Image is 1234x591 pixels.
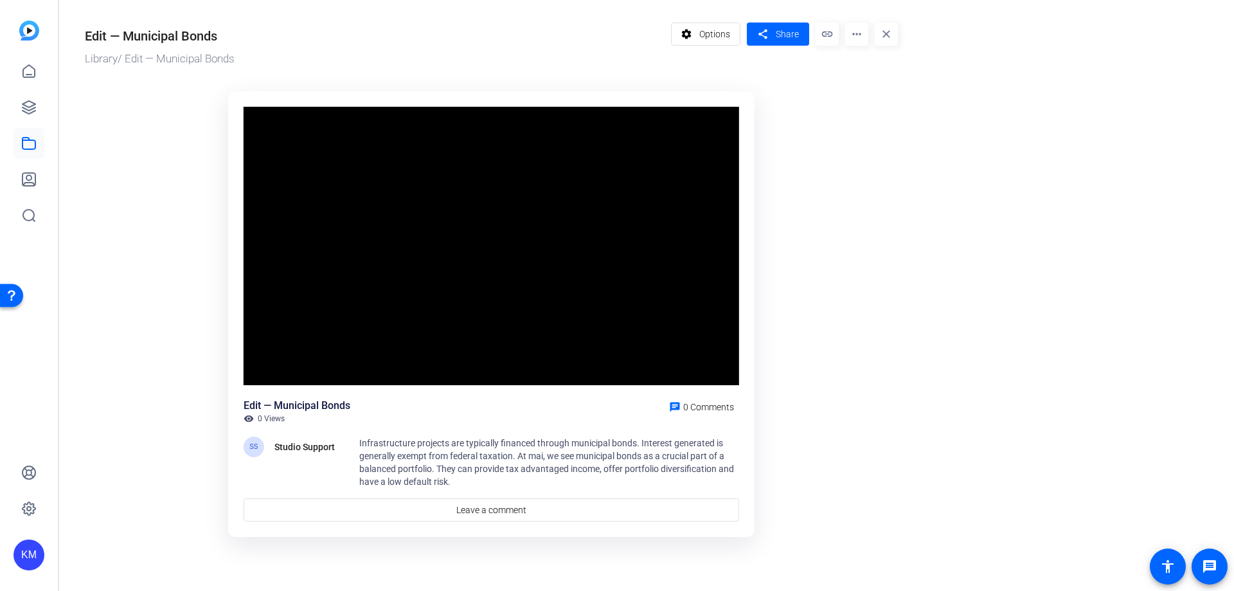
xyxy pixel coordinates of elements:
div: KM [13,540,44,570]
mat-icon: settings [679,22,695,46]
div: Studio Support [274,439,339,455]
mat-icon: message [1202,559,1217,574]
div: Edit — Municipal Bonds [244,398,350,414]
img: blue-gradient.svg [19,21,39,41]
mat-icon: share [755,26,771,43]
mat-icon: visibility [244,414,254,424]
a: Leave a comment [244,498,739,522]
mat-icon: accessibility [1160,559,1176,574]
mat-icon: link [816,23,839,46]
mat-icon: close [875,23,898,46]
button: Options [671,23,741,46]
mat-icon: more_horiz [845,23,868,46]
div: / Edit — Municipal Bonds [85,51,665,68]
span: Options [699,22,730,46]
mat-icon: chat [669,401,681,413]
div: SS [244,437,264,457]
span: Infrastructure projects are typically financed through municipal bonds. Interest generated is gen... [359,438,734,487]
div: Video Player [244,107,739,386]
a: Library [85,52,118,65]
span: Leave a comment [456,504,526,517]
a: 0 Comments [664,398,739,414]
span: 0 Views [258,414,285,424]
div: Edit — Municipal Bonds [85,26,217,46]
span: Share [776,28,799,41]
button: Share [747,23,809,46]
span: 0 Comments [683,402,734,412]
